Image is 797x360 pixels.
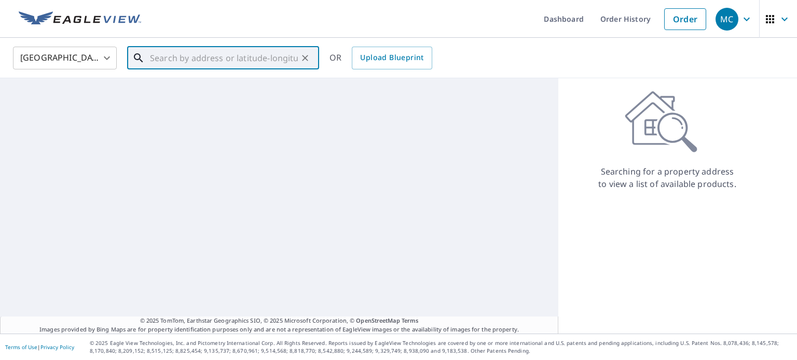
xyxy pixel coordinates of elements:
a: Privacy Policy [40,343,74,351]
p: Searching for a property address to view a list of available products. [598,165,737,190]
p: | [5,344,74,350]
input: Search by address or latitude-longitude [150,44,298,73]
a: OpenStreetMap [356,316,400,324]
a: Terms of Use [5,343,37,351]
a: Order [664,8,706,30]
div: [GEOGRAPHIC_DATA] [13,44,117,73]
button: Clear [298,51,312,65]
span: © 2025 TomTom, Earthstar Geographics SIO, © 2025 Microsoft Corporation, © [140,316,419,325]
a: Upload Blueprint [352,47,432,69]
img: EV Logo [19,11,141,27]
div: MC [716,8,738,31]
a: Terms [402,316,419,324]
span: Upload Blueprint [360,51,423,64]
div: OR [329,47,432,69]
p: © 2025 Eagle View Technologies, Inc. and Pictometry International Corp. All Rights Reserved. Repo... [90,339,792,355]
